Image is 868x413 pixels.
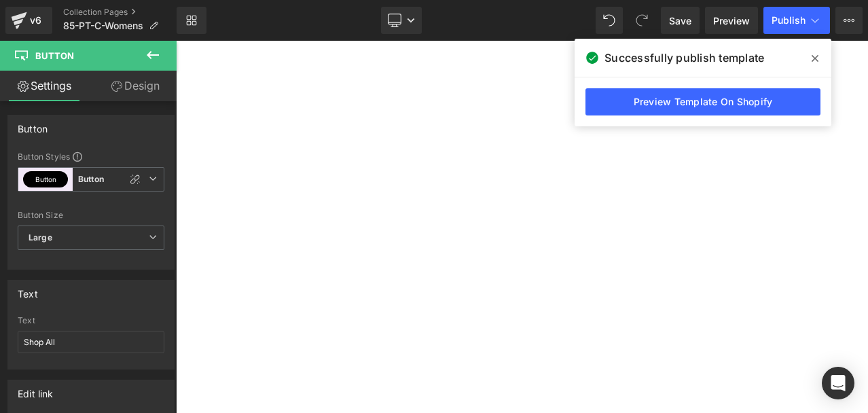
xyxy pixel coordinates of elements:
span: Save [669,14,691,28]
div: Open Intercom Messenger [822,367,854,399]
a: New Library [177,7,206,34]
a: Preview [705,7,758,34]
div: Text [18,281,38,300]
button: Publish [763,7,830,34]
button: Redo [628,7,655,34]
span: 85-PT-C-Womens [63,20,143,31]
a: Preview Template On Shopify [585,88,820,115]
button: Button [23,171,68,187]
span: Button [35,50,74,61]
button: More [835,7,863,34]
a: Design [91,71,179,101]
span: Publish [772,15,806,26]
div: Edit link [18,380,54,399]
span: Preview [713,14,750,28]
b: Button [78,174,104,185]
button: Undo [596,7,623,34]
div: Button Size [18,211,164,220]
b: Large [29,232,52,244]
div: v6 [27,12,44,29]
div: Button Styles [18,151,164,162]
a: Collection Pages [63,7,177,18]
a: v6 [5,7,52,34]
div: Text [18,316,164,325]
span: Successfully publish template [604,50,764,66]
div: Button [18,115,48,134]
